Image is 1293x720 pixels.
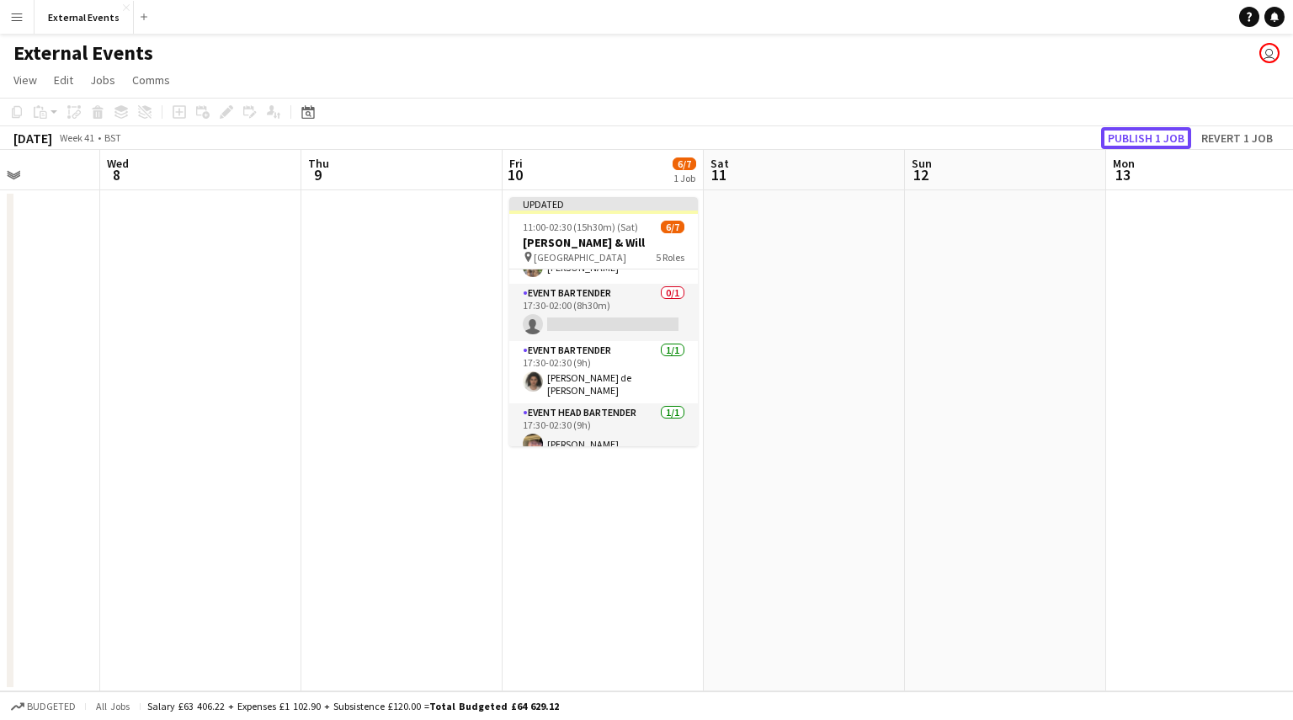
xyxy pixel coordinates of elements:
span: View [13,72,37,88]
span: [GEOGRAPHIC_DATA] [534,251,626,264]
span: 10 [507,165,523,184]
span: All jobs [93,700,133,712]
span: 12 [909,165,932,184]
a: Jobs [83,69,122,91]
span: Wed [107,156,129,171]
span: Mon [1113,156,1135,171]
a: Comms [125,69,177,91]
span: Edit [54,72,73,88]
app-card-role: Event bartender0/117:30-02:00 (8h30m) [509,284,698,341]
span: Thu [308,156,329,171]
div: 1 Job [673,172,695,184]
span: 11 [708,165,729,184]
span: Fri [509,156,523,171]
span: 6/7 [673,157,696,170]
span: 8 [104,165,129,184]
div: Updated [509,197,698,211]
app-job-card: Updated11:00-02:30 (15h30m) (Sat)6/7[PERSON_NAME] & Will [GEOGRAPHIC_DATA]5 Roles[PERSON_NAME]Flo... [509,197,698,446]
app-card-role: Event head Bartender1/117:30-02:30 (9h)[PERSON_NAME] [509,403,698,461]
h3: [PERSON_NAME] & Will [509,235,698,250]
div: Salary £63 406.22 + Expenses £1 102.90 + Subsistence £120.00 = [147,700,559,712]
a: Edit [47,69,80,91]
span: 6/7 [661,221,684,233]
div: BST [104,131,121,144]
app-card-role: Event bartender1/117:30-02:30 (9h)[PERSON_NAME] de [PERSON_NAME] [509,341,698,403]
span: 5 Roles [656,251,684,264]
span: Jobs [90,72,115,88]
button: Revert 1 job [1195,127,1280,149]
span: Comms [132,72,170,88]
span: Week 41 [56,131,98,144]
span: Sun [912,156,932,171]
span: 11:00-02:30 (15h30m) (Sat) [523,221,638,233]
a: View [7,69,44,91]
span: 9 [306,165,329,184]
span: Budgeted [27,701,76,712]
span: 13 [1110,165,1135,184]
button: External Events [35,1,134,34]
h1: External Events [13,40,153,66]
button: Publish 1 job [1101,127,1191,149]
span: Sat [710,156,729,171]
div: [DATE] [13,130,52,147]
span: Total Budgeted £64 629.12 [429,700,559,712]
button: Budgeted [8,697,78,716]
app-user-avatar: Events by Camberwell Arms [1259,43,1280,63]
